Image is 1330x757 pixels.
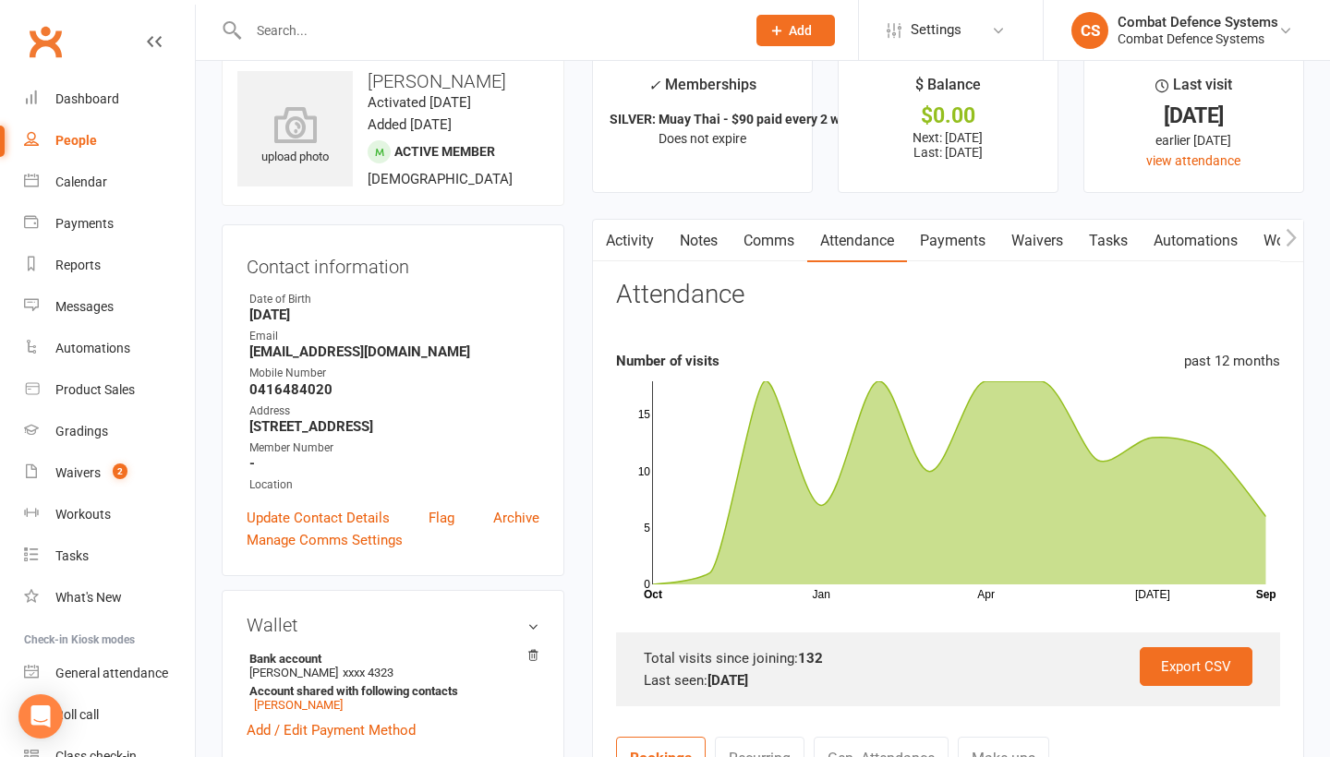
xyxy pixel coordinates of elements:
[24,78,195,120] a: Dashboard
[247,615,539,635] h3: Wallet
[998,220,1076,262] a: Waivers
[247,649,539,715] li: [PERSON_NAME]
[247,719,416,741] a: Add / Edit Payment Method
[24,245,195,286] a: Reports
[648,73,756,107] div: Memberships
[55,424,108,439] div: Gradings
[249,343,539,360] strong: [EMAIL_ADDRESS][DOMAIN_NAME]
[1076,220,1141,262] a: Tasks
[915,73,981,106] div: $ Balance
[493,507,539,529] a: Archive
[24,577,195,619] a: What's New
[24,535,195,577] a: Tasks
[249,291,539,308] div: Date of Birth
[55,590,122,605] div: What's New
[24,286,195,328] a: Messages
[659,131,746,146] span: Does not expire
[807,220,907,262] a: Attendance
[1071,12,1108,49] div: CS
[24,653,195,694] a: General attendance kiosk mode
[55,507,111,522] div: Workouts
[55,133,97,148] div: People
[237,71,549,91] h3: [PERSON_NAME]
[24,120,195,162] a: People
[24,328,195,369] a: Automations
[789,23,812,38] span: Add
[249,652,530,666] strong: Bank account
[1146,153,1240,168] a: view attendance
[249,476,539,494] div: Location
[911,9,961,51] span: Settings
[394,144,495,159] span: Active member
[593,220,667,262] a: Activity
[249,439,539,457] div: Member Number
[648,77,660,94] i: ✓
[249,381,539,398] strong: 0416484020
[1155,73,1232,106] div: Last visit
[18,694,63,739] div: Open Intercom Messenger
[667,220,731,262] a: Notes
[343,666,393,679] span: xxxx 4323
[616,281,744,309] h3: Attendance
[247,249,539,277] h3: Contact information
[24,203,195,245] a: Payments
[55,666,168,680] div: General attendance
[24,452,195,494] a: Waivers 2
[644,669,1252,691] div: Last seen:
[855,106,1041,126] div: $0.00
[249,455,539,472] strong: -
[1184,350,1280,372] div: past 12 months
[249,684,530,698] strong: Account shared with following contacts
[55,707,99,722] div: Roll call
[22,18,68,65] a: Clubworx
[1140,647,1252,686] a: Export CSV
[55,174,107,189] div: Calendar
[368,116,452,133] time: Added [DATE]
[55,341,130,355] div: Automations
[24,369,195,411] a: Product Sales
[55,382,135,397] div: Product Sales
[24,494,195,535] a: Workouts
[368,171,513,187] span: [DEMOGRAPHIC_DATA]
[644,647,1252,669] div: Total visits since joining:
[249,365,539,382] div: Mobile Number
[247,529,403,551] a: Manage Comms Settings
[907,220,998,262] a: Payments
[55,299,114,314] div: Messages
[1101,106,1287,126] div: [DATE]
[237,106,353,167] div: upload photo
[24,411,195,452] a: Gradings
[24,694,195,736] a: Roll call
[55,216,114,231] div: Payments
[249,306,539,323] strong: [DATE]
[247,507,390,529] a: Update Contact Details
[707,672,748,689] strong: [DATE]
[616,353,719,369] strong: Number of visits
[55,548,89,563] div: Tasks
[756,15,835,46] button: Add
[254,698,343,712] a: [PERSON_NAME]
[1141,220,1251,262] a: Automations
[249,328,539,345] div: Email
[1118,14,1278,30] div: Combat Defence Systems
[610,112,867,126] strong: SILVER: Muay Thai - $90 paid every 2 weeks
[368,94,471,111] time: Activated [DATE]
[1118,30,1278,47] div: Combat Defence Systems
[243,18,732,43] input: Search...
[249,403,539,420] div: Address
[731,220,807,262] a: Comms
[429,507,454,529] a: Flag
[24,162,195,203] a: Calendar
[798,650,823,667] strong: 132
[249,418,539,435] strong: [STREET_ADDRESS]
[55,91,119,106] div: Dashboard
[55,258,101,272] div: Reports
[1101,130,1287,150] div: earlier [DATE]
[855,130,1041,160] p: Next: [DATE] Last: [DATE]
[113,463,127,479] span: 2
[55,465,101,480] div: Waivers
